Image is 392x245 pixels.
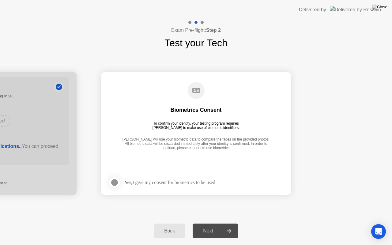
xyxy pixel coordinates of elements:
div: Next [194,228,222,234]
h4: Exam Pre-flight: [171,27,221,34]
button: Next [193,224,238,238]
img: Close [372,5,387,9]
div: Back [156,228,183,234]
b: Step 2 [206,28,221,33]
div: Delivered by [299,6,326,13]
div: I give my consent for biometrics to be used [124,179,215,185]
h1: Test your Tech [164,36,228,50]
strong: Yes, [124,180,132,185]
div: [PERSON_NAME] will use your biometric data to compare the faces on the provided photos. All biome... [121,137,271,151]
div: Biometrics Consent [171,106,222,114]
img: Delivered by Rosalyn [330,6,381,13]
div: Open Intercom Messenger [371,224,386,239]
div: To confirm your identity, your testing program requires [PERSON_NAME] to make use of biometric id... [150,121,242,130]
button: Back [154,224,185,238]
